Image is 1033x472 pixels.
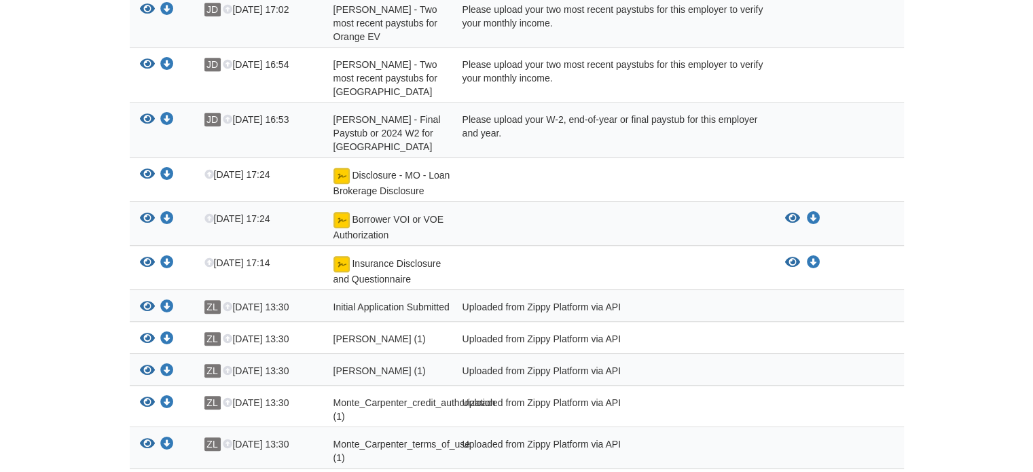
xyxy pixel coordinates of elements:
[452,332,775,350] div: Uploaded from Zippy Platform via API
[204,300,221,314] span: ZL
[140,396,155,410] button: View Monte_Carpenter_credit_authorization (1)
[160,170,174,181] a: Download Disclosure - MO - Loan Brokerage Disclosure
[333,114,441,152] span: [PERSON_NAME] - Final Paystub or 2024 W2 for [GEOGRAPHIC_DATA]
[452,364,775,382] div: Uploaded from Zippy Platform via API
[452,3,775,43] div: Please upload your two most recent paystubs for this employer to verify your monthly income.
[204,58,221,71] span: JD
[160,60,174,71] a: Download Janet Dolph - Two most recent paystubs for Jackson County
[223,59,289,70] span: [DATE] 16:54
[807,213,820,224] a: Download Borrower VOI or VOE Authorization
[140,437,155,452] button: View Monte_Carpenter_terms_of_use (1)
[807,257,820,268] a: Download Insurance Disclosure and Questionnaire
[785,256,800,270] button: View Insurance Disclosure and Questionnaire
[140,168,155,182] button: View Disclosure - MO - Loan Brokerage Disclosure
[140,256,155,270] button: View Insurance Disclosure and Questionnaire
[333,256,350,272] img: Document fully signed
[223,114,289,125] span: [DATE] 16:53
[160,258,174,269] a: Download Insurance Disclosure and Questionnaire
[223,397,289,408] span: [DATE] 13:30
[333,212,350,228] img: Document fully signed
[160,302,174,313] a: Download Initial Application Submitted
[333,214,443,240] span: Borrower VOI or VOE Authorization
[140,212,155,226] button: View Borrower VOI or VOE Authorization
[140,364,155,378] button: View Janet_Dolph_true_and_correct_consent (1)
[204,113,221,126] span: JD
[452,58,775,98] div: Please upload your two most recent paystubs for this employer to verify your monthly income.
[333,439,471,463] span: Monte_Carpenter_terms_of_use (1)
[160,5,174,16] a: Download Monte Carpenter - Two most recent paystubs for Orange EV
[140,332,155,346] button: View Janet_Dolph_terms_of_use (1)
[333,168,350,184] img: Document fully signed
[333,170,450,196] span: Disclosure - MO - Loan Brokerage Disclosure
[160,366,174,377] a: Download Janet_Dolph_true_and_correct_consent (1)
[160,214,174,225] a: Download Borrower VOI or VOE Authorization
[452,396,775,423] div: Uploaded from Zippy Platform via API
[140,113,155,127] button: View Janet Dolph - Final Paystub or 2024 W2 for Jackson County
[204,213,270,224] span: [DATE] 17:24
[204,332,221,346] span: ZL
[333,4,437,42] span: [PERSON_NAME] - Two most recent paystubs for Orange EV
[160,398,174,409] a: Download Monte_Carpenter_credit_authorization (1)
[204,437,221,451] span: ZL
[785,212,800,225] button: View Borrower VOI or VOE Authorization
[160,115,174,126] a: Download Janet Dolph - Final Paystub or 2024 W2 for Jackson County
[333,333,426,344] span: [PERSON_NAME] (1)
[223,439,289,450] span: [DATE] 13:30
[204,169,270,180] span: [DATE] 17:24
[140,3,155,17] button: View Monte Carpenter - Two most recent paystubs for Orange EV
[204,396,221,410] span: ZL
[333,59,437,97] span: [PERSON_NAME] - Two most recent paystubs for [GEOGRAPHIC_DATA]
[452,437,775,465] div: Uploaded from Zippy Platform via API
[160,334,174,345] a: Download Janet_Dolph_terms_of_use (1)
[223,333,289,344] span: [DATE] 13:30
[333,365,426,376] span: [PERSON_NAME] (1)
[140,58,155,72] button: View Janet Dolph - Two most recent paystubs for Jackson County
[204,3,221,16] span: JD
[140,300,155,314] button: View Initial Application Submitted
[223,302,289,312] span: [DATE] 13:30
[452,300,775,318] div: Uploaded from Zippy Platform via API
[204,257,270,268] span: [DATE] 17:14
[223,365,289,376] span: [DATE] 13:30
[452,113,775,153] div: Please upload your W-2, end-of-year or final paystub for this employer and year.
[333,258,441,285] span: Insurance Disclosure and Questionnaire
[160,439,174,450] a: Download Monte_Carpenter_terms_of_use (1)
[333,302,450,312] span: Initial Application Submitted
[204,364,221,378] span: ZL
[223,4,289,15] span: [DATE] 17:02
[333,397,496,422] span: Monte_Carpenter_credit_authorization (1)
